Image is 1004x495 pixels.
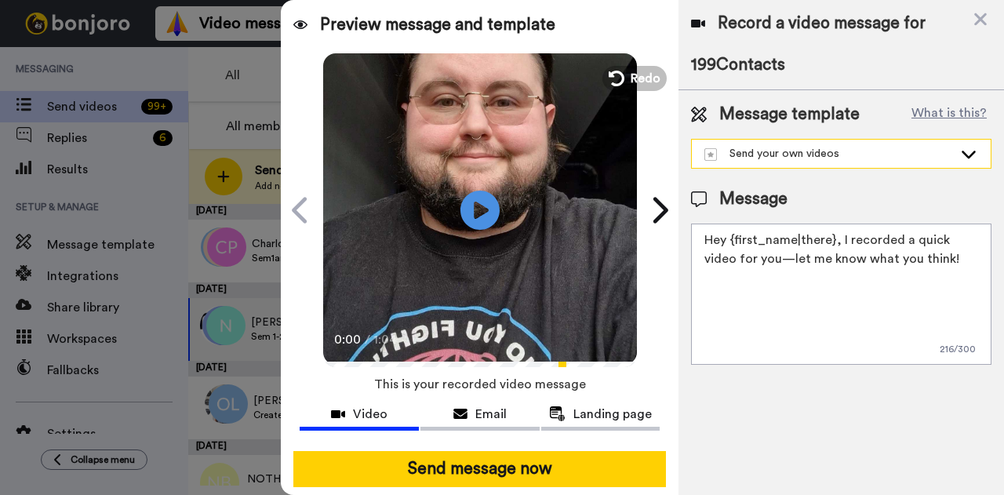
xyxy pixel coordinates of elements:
img: demo-template.svg [704,148,717,161]
span: Message [719,187,788,211]
span: 1:04 [373,330,401,349]
span: Video [353,405,387,424]
span: Message template [719,103,860,126]
span: Email [475,405,507,424]
span: / [365,330,370,349]
textarea: Hey {first_name|there}, I recorded a quick video for you—let me know what you think! [691,224,991,365]
span: This is your recorded video message [374,367,586,402]
button: What is this? [907,103,991,126]
div: Send your own videos [704,146,953,162]
span: Landing page [573,405,652,424]
span: 0:00 [334,330,362,349]
button: Send message now [293,451,666,487]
